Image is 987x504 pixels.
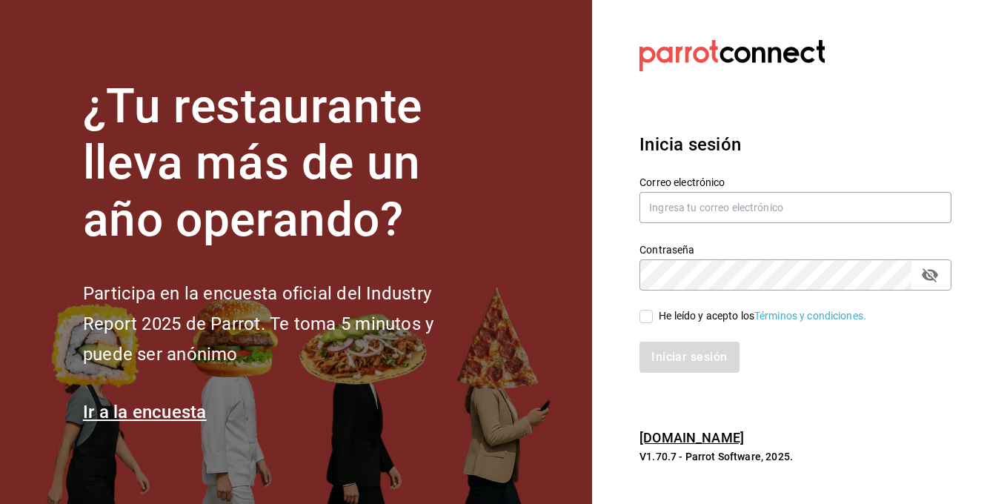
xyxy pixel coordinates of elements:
input: Ingresa tu correo electrónico [639,192,951,223]
h2: Participa en la encuesta oficial del Industry Report 2025 de Parrot. Te toma 5 minutos y puede se... [83,279,483,369]
a: Ir a la encuesta [83,402,207,422]
button: passwordField [917,262,943,288]
a: [DOMAIN_NAME] [639,430,744,445]
label: Correo electrónico [639,176,951,187]
p: V1.70.7 - Parrot Software, 2025. [639,449,951,464]
label: Contraseña [639,244,951,254]
h1: ¿Tu restaurante lleva más de un año operando? [83,79,483,249]
div: He leído y acepto los [659,308,866,324]
a: Términos y condiciones. [754,310,866,322]
h3: Inicia sesión [639,131,951,158]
